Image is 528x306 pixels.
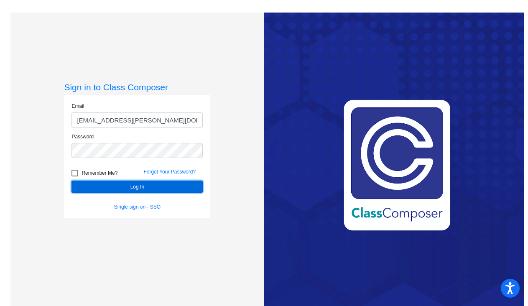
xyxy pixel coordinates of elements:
[143,169,196,175] a: Forgot Your Password?
[114,204,161,210] a: Single sign on - SSO
[64,82,210,92] h3: Sign in to Class Composer
[71,133,94,140] label: Password
[82,168,117,178] span: Remember Me?
[71,181,203,193] button: Log In
[71,102,84,110] label: Email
